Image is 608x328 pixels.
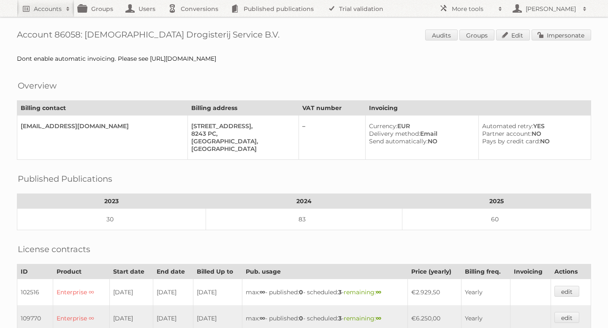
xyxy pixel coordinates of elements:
[461,264,510,279] th: Billing freq.
[376,315,381,322] strong: ∞
[187,101,299,116] th: Billing address
[496,30,530,40] a: Edit
[191,137,292,145] div: [GEOGRAPHIC_DATA],
[299,288,303,296] strong: 0
[551,264,591,279] th: Actions
[153,279,193,306] td: [DATE]
[191,145,292,153] div: [GEOGRAPHIC_DATA]
[459,30,494,40] a: Groups
[344,288,381,296] span: remaining:
[193,279,242,306] td: [DATE]
[53,264,109,279] th: Product
[17,194,206,209] th: 2023
[369,122,472,130] div: EUR
[17,209,206,230] td: 30
[369,137,472,145] div: NO
[242,264,408,279] th: Pub. usage
[524,5,578,13] h2: [PERSON_NAME]
[344,315,381,322] span: remaining:
[554,286,579,297] a: edit
[461,279,510,306] td: Yearly
[369,122,397,130] span: Currency:
[482,122,584,130] div: YES
[482,137,584,145] div: NO
[510,264,551,279] th: Invoicing
[369,130,472,137] div: Email
[18,243,90,255] h2: License contracts
[21,122,181,130] div: [EMAIL_ADDRESS][DOMAIN_NAME]
[532,30,591,40] a: Impersonate
[408,279,461,306] td: €2.929,50
[369,130,420,137] span: Delivery method:
[242,279,408,306] td: max: - published: - scheduled: -
[299,315,303,322] strong: 0
[17,30,591,42] h1: Account 86058: [DEMOGRAPHIC_DATA] Drogisterij Service B.V.
[17,101,188,116] th: Billing contact
[153,264,193,279] th: End date
[369,137,428,145] span: Send automatically:
[365,101,591,116] th: Invoicing
[376,288,381,296] strong: ∞
[206,209,402,230] td: 83
[18,79,57,92] h2: Overview
[554,312,579,323] a: edit
[18,172,112,185] h2: Published Publications
[299,116,365,160] td: –
[17,279,53,306] td: 102516
[482,137,540,145] span: Pays by credit card:
[193,264,242,279] th: Billed Up to
[17,55,591,62] div: Dont enable automatic invoicing. Please see [URL][DOMAIN_NAME]
[482,122,533,130] span: Automated retry:
[452,5,494,13] h2: More tools
[402,209,591,230] td: 60
[260,315,265,322] strong: ∞
[482,130,584,137] div: NO
[34,5,62,13] h2: Accounts
[17,264,53,279] th: ID
[408,264,461,279] th: Price (yearly)
[191,122,292,130] div: [STREET_ADDRESS],
[482,130,532,137] span: Partner account:
[206,194,402,209] th: 2024
[109,279,153,306] td: [DATE]
[299,101,365,116] th: VAT number
[53,279,109,306] td: Enterprise ∞
[338,288,342,296] strong: 3
[338,315,342,322] strong: 3
[425,30,458,40] a: Audits
[191,130,292,137] div: 8243 PC,
[402,194,591,209] th: 2025
[109,264,153,279] th: Start date
[260,288,265,296] strong: ∞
